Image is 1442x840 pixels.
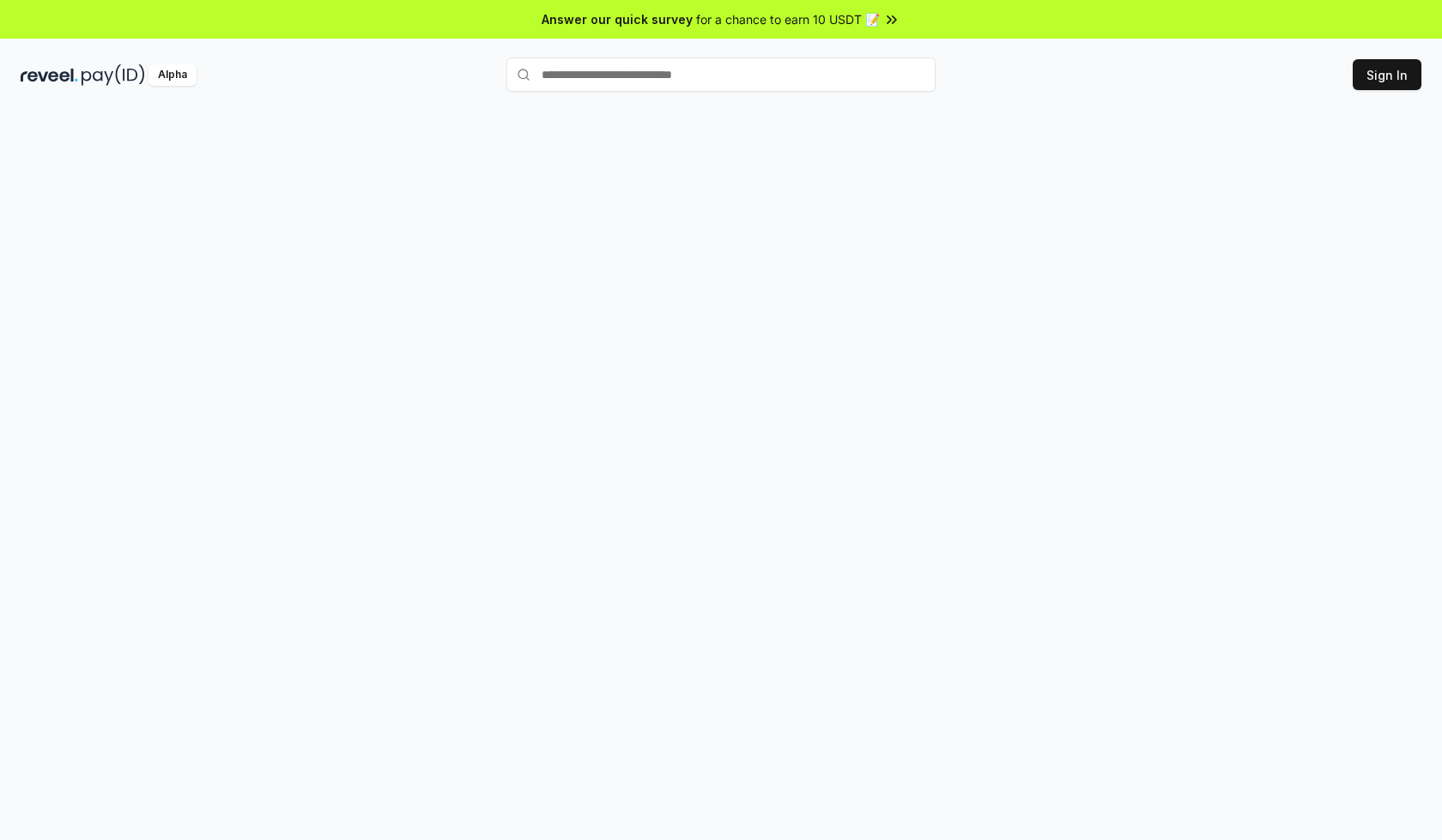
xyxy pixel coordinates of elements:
[1353,59,1421,90] button: Sign In
[148,64,197,86] div: Alpha
[542,10,693,28] span: Answer our quick survey
[21,64,78,86] img: reveel_dark
[82,64,145,86] img: pay_id
[696,10,880,28] span: for a chance to earn 10 USDT 📝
